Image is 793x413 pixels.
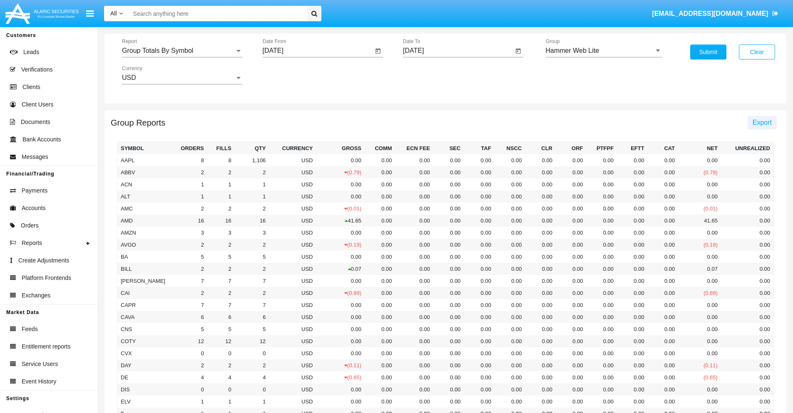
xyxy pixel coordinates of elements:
td: 0.00 [648,166,679,178]
td: 0.00 [678,154,721,166]
td: 0.00 [556,311,587,323]
th: Orders [170,142,207,155]
td: 0.00 [587,311,617,323]
span: Exchanges [22,291,50,300]
span: Feeds [22,325,38,334]
td: 0.00 [395,239,433,251]
td: 2 [170,203,207,215]
td: 0.00 [587,190,617,203]
td: 7 [170,299,207,311]
td: CAPR [117,299,170,311]
td: 0.00 [587,287,617,299]
td: 0.00 [316,311,365,323]
td: 0.00 [433,239,464,251]
td: 0.00 [617,166,648,178]
td: 0.00 [648,287,679,299]
td: 0.00 [721,178,774,190]
span: Payments [22,186,47,195]
td: 0.00 [464,275,495,287]
td: 7 [207,299,235,311]
td: 0.00 [617,190,648,203]
td: 0.00 [587,154,617,166]
td: 0.00 [365,263,395,275]
span: Create Adjustments [18,256,69,265]
td: 0.00 [495,166,525,178]
td: 0.00 [395,215,433,227]
td: 0.00 [648,154,679,166]
td: 0.00 [721,299,774,311]
td: (0.79) [316,166,365,178]
td: 0.00 [395,227,433,239]
td: 2 [207,239,235,251]
td: 0.00 [365,287,395,299]
td: 0.00 [587,215,617,227]
td: 0.00 [556,227,587,239]
td: 1,106 [235,154,269,166]
td: CAI [117,287,170,299]
td: USD [269,190,316,203]
td: CAVA [117,311,170,323]
td: USD [269,154,316,166]
td: 16 [235,215,269,227]
td: 0.00 [556,190,587,203]
td: 0.00 [556,166,587,178]
td: 2 [170,263,207,275]
td: USD [269,215,316,227]
td: 0.00 [464,251,495,263]
td: 0.00 [433,299,464,311]
td: 0.00 [556,203,587,215]
td: 0.00 [316,275,365,287]
td: 2 [235,263,269,275]
td: 0.00 [678,275,721,287]
td: 2 [207,203,235,215]
td: 0.00 [395,275,433,287]
td: 0.00 [617,311,648,323]
td: 0.00 [525,251,556,263]
td: 8 [170,154,207,166]
td: 0.00 [433,311,464,323]
td: 2 [170,239,207,251]
td: USD [269,166,316,178]
td: USD [269,275,316,287]
td: 2 [235,287,269,299]
td: 2 [235,239,269,251]
th: TAF [464,142,495,155]
td: 5 [170,251,207,263]
td: 2 [207,263,235,275]
td: 2 [170,166,207,178]
span: Entitlement reports [22,342,71,351]
td: 0.00 [316,190,365,203]
td: 0.00 [395,263,433,275]
td: 0.00 [464,215,495,227]
td: 0.00 [495,227,525,239]
td: 0.00 [721,263,774,275]
td: BA [117,251,170,263]
td: 16 [170,215,207,227]
button: Clear [739,45,775,59]
td: USD [269,178,316,190]
td: 0.00 [395,154,433,166]
td: 0.00 [648,203,679,215]
td: 0.00 [721,190,774,203]
td: 0.00 [365,299,395,311]
td: 0.00 [556,275,587,287]
td: 0.00 [433,251,464,263]
th: CAT [648,142,679,155]
td: 0.00 [678,227,721,239]
td: 0.00 [587,166,617,178]
td: 0.00 [433,190,464,203]
td: 0.00 [365,251,395,263]
td: 0.00 [525,203,556,215]
td: 0.00 [365,154,395,166]
button: Submit [690,45,726,59]
td: 0.00 [495,299,525,311]
td: 0.00 [316,227,365,239]
td: 2 [207,287,235,299]
td: 0.00 [495,178,525,190]
td: 0.00 [617,215,648,227]
td: 0.00 [617,239,648,251]
td: 0.00 [365,166,395,178]
td: 7 [235,275,269,287]
img: Logo image [4,1,80,26]
span: Orders [21,221,39,230]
